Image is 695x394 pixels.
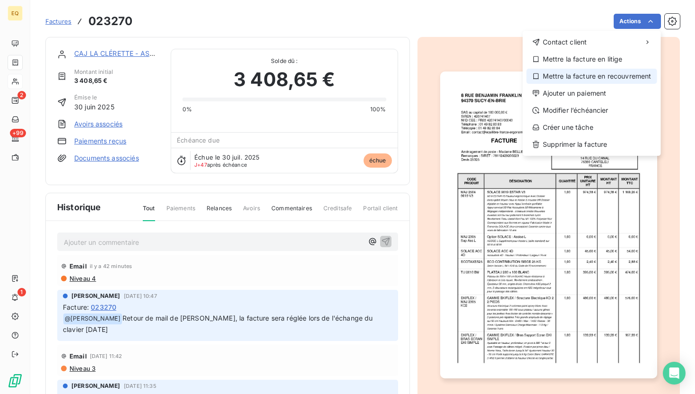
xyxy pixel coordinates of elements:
[527,137,657,152] div: Supprimer la facture
[527,52,657,67] div: Mettre la facture en litige
[527,103,657,118] div: Modifier l’échéancier
[523,31,661,156] div: Actions
[527,86,657,101] div: Ajouter un paiement
[527,69,657,84] div: Mettre la facture en recouvrement
[543,37,587,47] span: Contact client
[527,120,657,135] div: Créer une tâche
